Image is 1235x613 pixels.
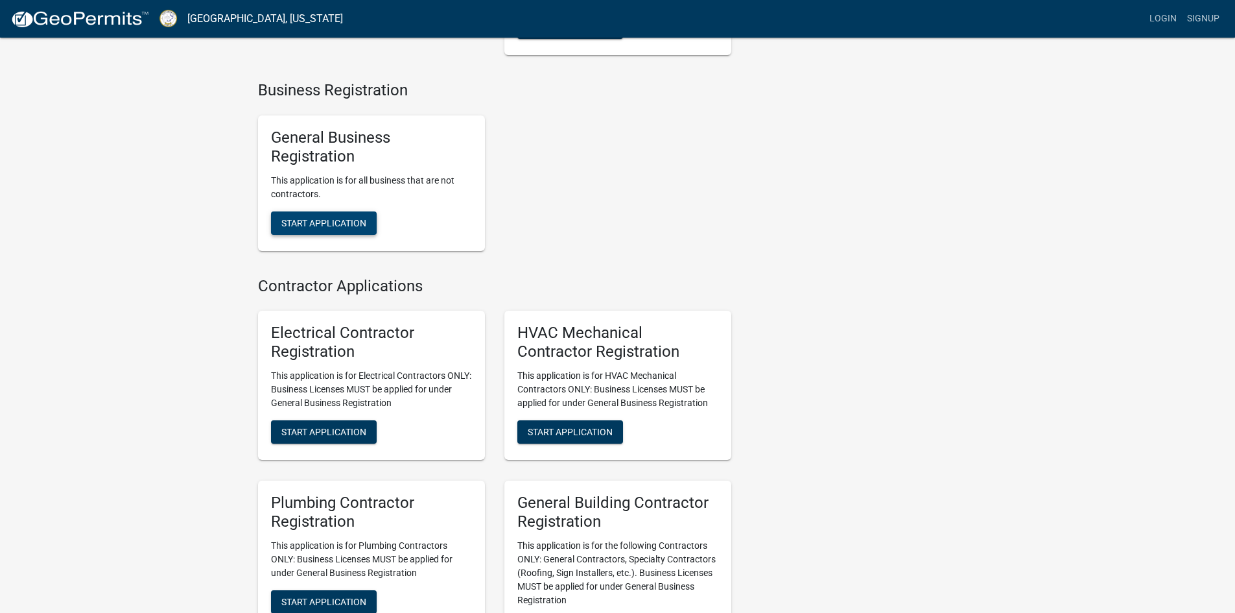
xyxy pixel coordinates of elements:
a: Login [1144,6,1182,31]
button: Start Application [271,211,377,235]
h5: General Business Registration [271,128,472,166]
p: This application is for Electrical Contractors ONLY: Business Licenses MUST be applied for under ... [271,369,472,410]
span: Start Application [281,596,366,607]
h5: Plumbing Contractor Registration [271,494,472,531]
button: Start Application [517,420,623,444]
p: This application is for all business that are not contractors. [271,174,472,201]
span: Start Application [528,426,613,437]
h5: General Building Contractor Registration [517,494,718,531]
p: This application is for Plumbing Contractors ONLY: Business Licenses MUST be applied for under Ge... [271,539,472,580]
a: Signup [1182,6,1225,31]
a: [GEOGRAPHIC_DATA], [US_STATE] [187,8,343,30]
p: This application is for HVAC Mechanical Contractors ONLY: Business Licenses MUST be applied for u... [517,369,718,410]
h5: Electrical Contractor Registration [271,324,472,361]
button: Start Application [271,420,377,444]
h4: Business Registration [258,81,731,100]
img: Putnam County, Georgia [159,10,177,27]
h5: HVAC Mechanical Contractor Registration [517,324,718,361]
span: Start Application [281,426,366,437]
span: Start Application [281,217,366,228]
p: This application is for the following Contractors ONLY: General Contractors, Specialty Contractor... [517,539,718,607]
h4: Contractor Applications [258,277,731,296]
